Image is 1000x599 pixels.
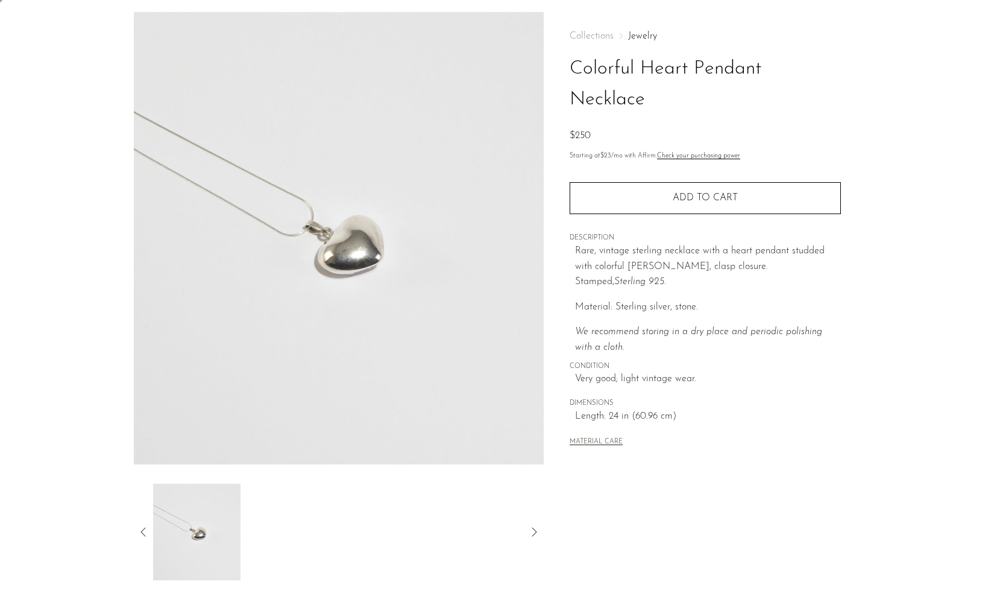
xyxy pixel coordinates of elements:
span: Collections [570,31,614,41]
span: $250 [570,131,591,141]
span: DIMENSIONS [570,398,841,409]
nav: Breadcrumbs [570,31,841,41]
span: DESCRIPTION [570,233,841,244]
p: Starting at /mo with Affirm. [570,151,841,162]
span: Add to cart [673,193,738,203]
img: Colorful Heart Pendant Necklace [153,484,240,580]
button: MATERIAL CARE [570,438,623,447]
span: $23 [600,153,611,159]
p: Rare, vintage sterling necklace with a heart pendant studded with colorful [PERSON_NAME], clasp c... [575,244,841,290]
span: Length: 24 in (60.96 cm) [575,409,841,425]
img: Colorful Heart Pendant Necklace [134,12,544,464]
button: Add to cart [570,182,841,214]
span: CONDITION [570,361,841,372]
h1: Colorful Heart Pendant Necklace [570,54,841,115]
em: Sterling 925. [614,277,666,287]
a: Check your purchasing power - Learn more about Affirm Financing (opens in modal) [657,153,740,159]
i: We recommend storing in a dry place and periodic polishing with a cloth. [575,327,822,352]
p: Material: Sterling silver, stone. [575,300,841,315]
span: Very good; light vintage wear. [575,372,841,387]
a: Jewelry [628,31,657,41]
